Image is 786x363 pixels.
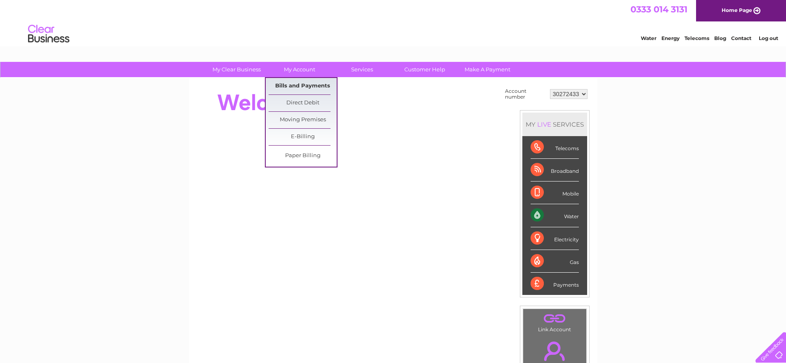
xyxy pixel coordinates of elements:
a: Telecoms [685,35,709,41]
a: E-Billing [269,129,337,145]
div: Payments [531,273,579,295]
a: Contact [731,35,751,41]
a: Bills and Payments [269,78,337,94]
a: Direct Debit [269,95,337,111]
a: Paper Billing [269,148,337,164]
a: Log out [759,35,778,41]
div: Broadband [531,159,579,181]
div: Electricity [531,227,579,250]
a: Moving Premises [269,112,337,128]
a: My Account [265,62,333,77]
div: Mobile [531,181,579,204]
td: Link Account [523,309,587,335]
div: MY SERVICES [522,113,587,136]
a: 0333 014 3131 [630,4,687,14]
a: . [525,311,584,325]
a: Customer Help [391,62,459,77]
a: Make A Payment [453,62,522,77]
img: logo.png [28,21,70,47]
div: Telecoms [531,136,579,159]
a: Blog [714,35,726,41]
td: Account number [503,86,548,102]
div: Clear Business is a trading name of Verastar Limited (registered in [GEOGRAPHIC_DATA] No. 3667643... [198,5,588,40]
div: LIVE [536,120,553,128]
div: Gas [531,250,579,273]
a: Water [641,35,656,41]
a: Services [328,62,396,77]
div: Water [531,204,579,227]
a: Energy [661,35,680,41]
a: My Clear Business [203,62,271,77]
